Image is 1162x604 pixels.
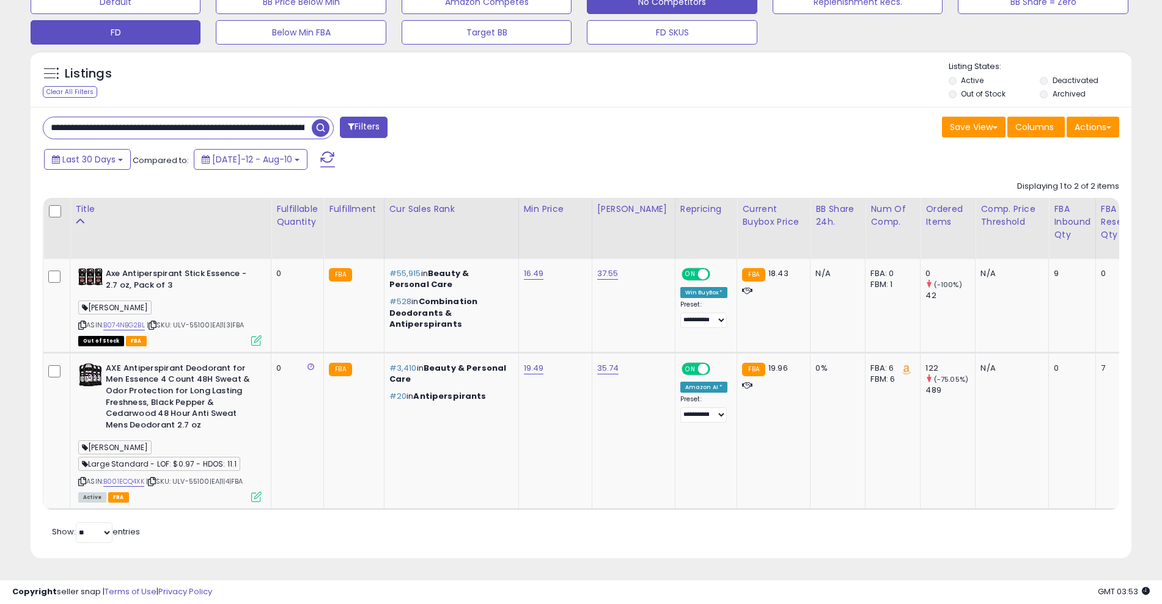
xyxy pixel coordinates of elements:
[815,268,856,279] div: N/A
[680,300,728,328] div: Preset:
[870,363,911,374] div: FBA: 6
[276,203,318,228] div: Fulfillable Quantity
[524,362,544,374] a: 19.49
[78,363,103,387] img: 518leIWje2L._SL40_.jpg
[126,336,147,346] span: FBA
[62,153,116,166] span: Last 30 Days
[31,20,200,45] button: FD
[815,203,860,228] div: BB Share 24h.
[12,586,57,597] strong: Copyright
[742,363,765,376] small: FBA
[815,363,856,374] div: 0%
[870,268,911,279] div: FBA: 0
[78,268,103,285] img: 415nqWNx9LL._SL40_.jpg
[870,279,911,290] div: FBM: 1
[78,300,152,315] span: [PERSON_NAME]
[961,75,984,86] label: Active
[103,476,144,487] a: B001ECQ4XK
[389,267,469,290] span: Beauty & Personal Care
[389,296,509,330] p: in
[961,89,1006,99] label: Out of Stock
[1007,117,1065,137] button: Columns
[1054,268,1086,279] div: 9
[212,153,292,166] span: [DATE]-12 - Aug-10
[147,320,245,330] span: | SKU: ULV-55100|EA|1|3|FBA
[1053,75,1098,86] label: Deactivated
[742,203,805,228] div: Current Buybox Price
[1053,89,1086,99] label: Archived
[1015,121,1054,133] span: Columns
[276,268,314,279] div: 0
[925,203,970,228] div: Ordered Items
[133,155,189,166] span: Compared to:
[65,65,112,82] h5: Listings
[934,374,968,384] small: (-75.05%)
[934,280,962,289] small: (-100%)
[146,476,243,486] span: | SKU: ULV-55100|EA|1|4|FBA
[597,267,619,280] a: 37.55
[106,363,254,434] b: AXE Antiperspirant Deodorant for Men Essence 4 Count 48H Sweat & Odor Protection for Long Lasting...
[1017,181,1119,192] div: Displaying 1 to 2 of 2 items
[768,362,788,374] span: 19.96
[1067,117,1119,137] button: Actions
[708,269,727,280] span: OFF
[925,385,975,396] div: 489
[925,363,975,374] div: 122
[329,203,378,216] div: Fulfillment
[340,117,388,138] button: Filters
[1101,363,1138,374] div: 7
[44,149,131,170] button: Last 30 Days
[75,203,266,216] div: Title
[43,86,97,98] div: Clear All Filters
[78,363,262,501] div: ASIN:
[108,492,129,503] span: FBA
[680,382,728,393] div: Amazon AI *
[980,363,1039,374] div: N/A
[680,287,728,298] div: Win BuyBox *
[597,362,619,374] a: 35.74
[768,267,789,279] span: 18.43
[925,290,975,301] div: 42
[680,203,732,216] div: Repricing
[708,363,727,374] span: OFF
[949,61,1131,73] p: Listing States:
[680,395,728,423] div: Preset:
[158,586,212,597] a: Privacy Policy
[683,363,698,374] span: ON
[78,336,124,346] span: All listings that are currently out of stock and unavailable for purchase on Amazon
[329,268,351,282] small: FBA
[402,20,572,45] button: Target BB
[12,586,212,598] div: seller snap | |
[1101,203,1142,241] div: FBA Reserved Qty
[389,267,421,279] span: #55,915
[870,374,911,385] div: FBM: 6
[194,149,307,170] button: [DATE]-12 - Aug-10
[389,203,513,216] div: Cur Sales Rank
[1101,268,1138,279] div: 0
[942,117,1006,137] button: Save View
[1054,203,1090,241] div: FBA inbound Qty
[524,267,544,280] a: 16.49
[78,457,240,471] span: Large Standard - LOF: $0.97 - HDOS: 11.1
[389,362,417,374] span: #3,410
[389,363,509,385] p: in
[52,526,140,537] span: Show: entries
[1098,586,1150,597] span: 2025-09-12 03:53 GMT
[216,20,386,45] button: Below Min FBA
[389,391,509,402] p: in
[870,203,915,228] div: Num of Comp.
[980,268,1039,279] div: N/A
[78,268,262,344] div: ASIN:
[1054,363,1086,374] div: 0
[103,320,145,330] a: B074NBG2BL
[389,268,509,290] p: in
[980,203,1043,228] div: Comp. Price Threshold
[597,203,670,216] div: [PERSON_NAME]
[106,268,254,294] b: Axe Antiperspirant Stick Essence - 2.7 oz, Pack of 3
[389,296,478,329] span: Combination Deodorants & Antiperspirants
[925,268,975,279] div: 0
[587,20,757,45] button: FD SKUS
[389,390,406,402] span: #20
[742,268,765,282] small: FBA
[389,362,507,385] span: Beauty & Personal Care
